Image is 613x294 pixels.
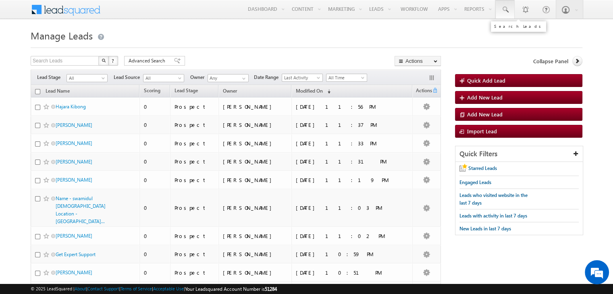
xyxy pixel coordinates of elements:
span: Advanced Search [129,57,168,64]
div: Quick Filters [455,146,583,162]
div: [PERSON_NAME] [223,232,288,240]
span: All [67,75,105,82]
a: Lead Name [42,87,74,97]
span: Last Activity [282,74,320,81]
div: 0 [144,140,166,147]
span: Owner [190,74,208,81]
div: [PERSON_NAME] [223,140,288,147]
input: Check all records [35,89,40,94]
div: 0 [144,121,166,128]
div: [DATE] 11:19 PM [296,176,407,184]
div: [PERSON_NAME] [223,176,288,184]
a: Acceptable Use [153,286,184,291]
a: [PERSON_NAME] [56,233,92,239]
span: Add New Lead [467,94,503,101]
a: Lead Stage [170,86,202,97]
span: Actions [413,86,432,97]
div: 0 [144,232,166,240]
a: Contact Support [87,286,119,291]
span: Owner [223,88,237,94]
span: Add New Lead [467,111,503,118]
div: [PERSON_NAME] [223,204,288,211]
input: Type to Search [208,74,249,82]
span: Modified On [296,88,323,94]
a: About [75,286,86,291]
span: (sorted descending) [324,88,330,95]
span: Leads with activity in last 7 days [459,213,527,219]
span: Leads who visited website in the last 7 days [459,192,528,206]
a: All [143,74,184,82]
span: All Time [326,74,365,81]
div: 0 [144,103,166,110]
a: Show All Items [238,75,248,83]
span: Lead Stage [37,74,66,81]
div: 0 [144,204,166,211]
div: Prospect [175,251,215,258]
div: [PERSON_NAME] [223,121,288,128]
div: 0 [144,158,166,165]
div: [DATE] 11:02 PM [296,232,407,240]
div: [DATE] 10:51 PM [296,269,407,276]
a: Modified On (sorted descending) [292,86,335,97]
a: Last Activity [282,74,323,82]
div: Prospect [175,232,215,240]
div: Prospect [175,204,215,211]
div: 0 [144,269,166,276]
span: Your Leadsquared Account Number is [185,286,277,292]
span: 51284 [265,286,277,292]
a: [PERSON_NAME] [56,159,92,165]
span: Import Lead [467,128,497,135]
span: © 2025 LeadSquared | | | | | [31,285,277,293]
div: [PERSON_NAME] [223,251,288,258]
a: Scoring [140,86,164,97]
span: Quick Add Lead [467,77,505,84]
div: [PERSON_NAME] [223,103,288,110]
div: [DATE] 11:33 PM [296,140,407,147]
span: Lead Stage [175,87,198,93]
a: Name - swamidul [DEMOGRAPHIC_DATA] Location -[GEOGRAPHIC_DATA]... [56,195,106,224]
div: [DATE] 11:03 PM [296,204,407,211]
a: All Time [326,74,367,82]
span: Collapse Panel [533,58,568,65]
div: Prospect [175,140,215,147]
span: Date Range [254,74,282,81]
span: Lead Source [114,74,143,81]
a: Hajara Kibong [56,104,86,110]
span: All [143,75,182,82]
a: Get Expert Support [56,251,96,257]
div: 0 [144,176,166,184]
div: Prospect [175,121,215,128]
a: All [66,74,108,82]
a: [PERSON_NAME] [56,140,92,146]
span: Manage Leads [31,29,93,42]
div: Prospect [175,269,215,276]
img: Search [102,58,106,62]
span: New Leads in last 7 days [459,226,511,232]
div: [DATE] 11:37 PM [296,121,407,128]
a: Terms of Service [121,286,152,291]
span: Scoring [144,87,160,93]
span: Engaged Leads [459,179,491,185]
div: Search Leads [494,24,543,29]
div: [DATE] 10:59 PM [296,251,407,258]
span: ? [112,57,115,64]
div: [PERSON_NAME] [223,158,288,165]
button: Actions [395,56,441,66]
a: [PERSON_NAME] [56,177,92,183]
a: [PERSON_NAME] [56,269,92,275]
div: Prospect [175,158,215,165]
div: Prospect [175,103,215,110]
a: [PERSON_NAME] [56,122,92,128]
div: Prospect [175,176,215,184]
div: 0 [144,251,166,258]
button: ? [108,56,118,66]
span: Starred Leads [468,165,497,171]
div: [DATE] 11:31 PM [296,158,407,165]
div: [DATE] 11:56 PM [296,103,407,110]
div: [PERSON_NAME] [223,269,288,276]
